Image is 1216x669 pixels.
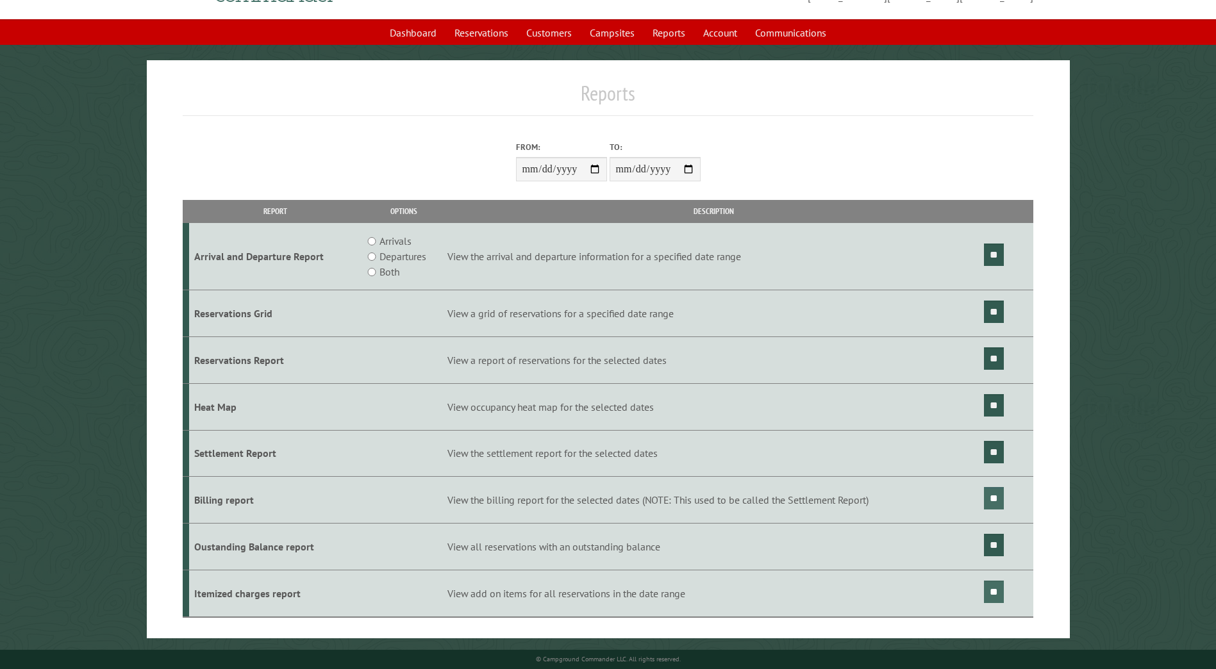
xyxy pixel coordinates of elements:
[189,570,362,616] td: Itemized charges report
[362,200,445,222] th: Options
[189,290,362,337] td: Reservations Grid
[747,21,834,45] a: Communications
[447,21,516,45] a: Reservations
[446,290,982,337] td: View a grid of reservations for a specified date range
[446,336,982,383] td: View a report of reservations for the selected dates
[183,81,1033,116] h1: Reports
[189,477,362,524] td: Billing report
[446,524,982,570] td: View all reservations with an outstanding balance
[382,21,444,45] a: Dashboard
[446,200,982,222] th: Description
[446,570,982,616] td: View add on items for all reservations in the date range
[446,223,982,290] td: View the arrival and departure information for a specified date range
[695,21,745,45] a: Account
[446,430,982,477] td: View the settlement report for the selected dates
[379,249,426,264] label: Departures
[536,655,681,663] small: © Campground Commander LLC. All rights reserved.
[379,233,412,249] label: Arrivals
[610,141,701,153] label: To:
[189,383,362,430] td: Heat Map
[189,200,362,222] th: Report
[189,524,362,570] td: Oustanding Balance report
[645,21,693,45] a: Reports
[446,383,982,430] td: View occupancy heat map for the selected dates
[519,21,579,45] a: Customers
[189,336,362,383] td: Reservations Report
[379,264,399,279] label: Both
[582,21,642,45] a: Campsites
[446,477,982,524] td: View the billing report for the selected dates (NOTE: This used to be called the Settlement Report)
[189,223,362,290] td: Arrival and Departure Report
[189,430,362,477] td: Settlement Report
[516,141,607,153] label: From:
